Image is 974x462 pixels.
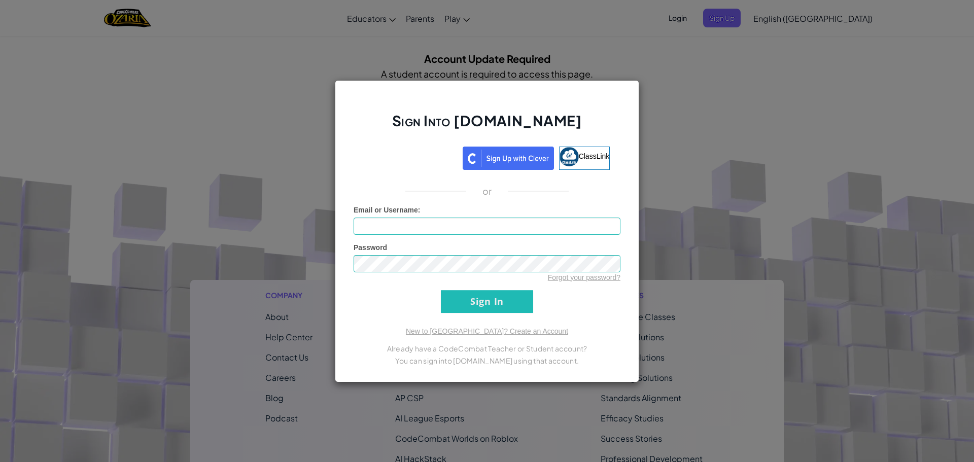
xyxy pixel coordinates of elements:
[354,243,387,252] span: Password
[548,273,620,281] a: Forgot your password?
[354,111,620,140] h2: Sign Into [DOMAIN_NAME]
[354,206,418,214] span: Email or Username
[560,147,579,166] img: classlink-logo-small.png
[354,354,620,367] p: You can sign into [DOMAIN_NAME] using that account.
[354,342,620,354] p: Already have a CodeCombat Teacher or Student account?
[579,152,610,160] span: ClassLink
[406,327,568,335] a: New to [GEOGRAPHIC_DATA]? Create an Account
[441,290,533,313] input: Sign In
[359,146,463,168] iframe: Sign in with Google Button
[463,147,554,170] img: clever_sso_button@2x.png
[354,205,421,215] label: :
[482,185,492,197] p: or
